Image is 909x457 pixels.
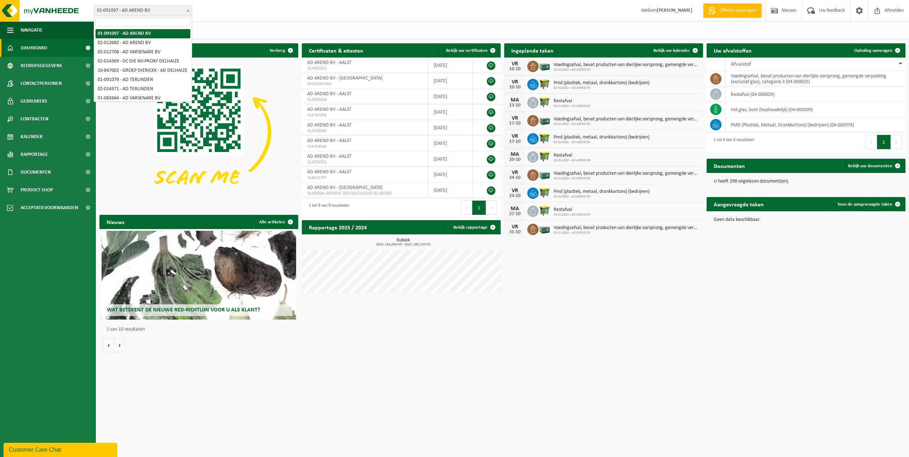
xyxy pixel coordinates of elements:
span: VLAREMA-ARCHIVE-20131015102537-01-091097 [307,191,423,196]
li: 02-012682 - AD AREND BV [96,38,190,48]
div: 27-10 [508,212,522,217]
button: Vorige [103,338,114,352]
p: 1 van 10 resultaten [107,327,295,332]
div: 1 tot 4 van 4 resultaten [710,134,754,150]
div: 20-10 [508,157,522,162]
img: PB-LB-0680-HPE-GN-01 [539,223,551,235]
span: Product Shop [21,181,53,199]
span: RED25007865 [307,81,423,87]
td: [DATE] [428,151,473,167]
li: 02-012706 - AD VARSENARE BV [96,48,190,57]
img: PB-LB-0680-HPE-GN-01 [539,168,551,180]
a: Toon de aangevraagde taken [832,197,905,211]
h2: Uw afvalstoffen [707,43,759,57]
div: 1 tot 9 van 9 resultaten [305,200,349,216]
span: Dashboard [21,39,47,57]
li: 02-014371 - AD TERLINDEN [96,85,190,94]
h2: Nieuws [99,215,131,229]
div: VR [508,79,522,85]
button: Volgende [114,338,125,352]
a: Offerte aanvragen [703,4,762,18]
span: AD AREND BV - AALST [307,123,352,128]
div: MA [508,97,522,103]
span: 02-012682 - AD AREND BV [554,86,649,90]
p: Geen data beschikbaar. [714,217,898,222]
img: PB-LB-0680-HPE-GN-01 [539,114,551,126]
li: 01-091097 - AD AREND BV [96,29,190,38]
span: Gebruikers [21,92,47,110]
span: AD AREND BV - AALST [307,154,352,159]
a: Bekijk uw documenten [842,159,905,173]
td: voedingsafval, bevat producten van dierlijke oorsprong, gemengde verpakking (exclusief glas), cat... [725,71,905,87]
span: Bekijk uw documenten [848,164,892,168]
button: Previous [866,135,877,149]
span: Bekijk uw kalender [653,48,690,53]
span: Voedingsafval, bevat producten van dierlijke oorsprong, gemengde verpakking (exc... [554,225,700,231]
span: 02-012682 - AD AREND BV [554,195,649,199]
button: Verberg [264,43,298,58]
td: [DATE] [428,183,473,198]
li: 01-091079 - AD TERLINDEN [96,75,190,85]
img: WB-1100-HPE-GN-50 [539,205,551,217]
td: [DATE] [428,167,473,183]
a: Ophaling aanvragen [849,43,905,58]
p: U heeft 298 ongelezen document(en). [714,179,898,184]
a: Bekijk uw certificaten [440,43,500,58]
img: PB-LB-0680-HPE-GN-01 [539,60,551,72]
span: AD AREND BV - AALST [307,169,352,175]
span: Voedingsafval, bevat producten van dierlijke oorsprong, gemengde verpakking (exc... [554,62,700,68]
span: AD AREND BV - AALST [307,107,352,112]
button: Next [486,201,497,215]
div: 17-10 [508,121,522,126]
span: AD AREND BV - [GEOGRAPHIC_DATA] [307,185,382,190]
span: Verberg [270,48,285,53]
span: Pmd (plastiek, metaal, drankkartons) (bedrijven) [554,189,649,195]
button: Next [891,135,902,149]
span: AD AREND BV - AALST [307,138,352,143]
td: [DATE] [428,104,473,120]
h2: Ingeplande taken [504,43,561,57]
span: Afvalstof [731,61,751,67]
li: 02-014369 - DC DIE NV-PROXY DELHAIZE [96,57,190,66]
span: VLA902852 [307,66,423,71]
a: Bekijk uw kalender [648,43,702,58]
span: Acceptatievoorwaarden [21,199,78,217]
span: 2024: 194,040 m3 - 2025: 189,720 m3 [305,243,501,246]
button: 1 [877,135,891,149]
td: [DATE] [428,136,473,151]
div: VR [508,134,522,139]
span: Bekijk uw certificaten [446,48,488,53]
span: 02-012682 - AD AREND BV [554,68,700,72]
h2: Documenten [707,159,752,173]
li: 10-847002 - GROEP DIERICKX - AD DELHAIZE [96,66,190,75]
span: AD AREND BV - AALST [307,60,352,65]
span: VLA703591 [307,159,423,165]
span: AD AREND BV - [GEOGRAPHIC_DATA] [307,76,382,81]
span: Documenten [21,163,51,181]
span: Rapportage [21,146,48,163]
h2: Aangevraagde taken [707,197,771,211]
div: MA [508,206,522,212]
span: Contactpersonen [21,75,62,92]
div: VR [508,170,522,175]
span: Navigatie [21,21,43,39]
span: 01-091097 - AD AREND BV [94,5,192,16]
div: VR [508,224,522,230]
h3: Kubiek [305,238,501,246]
span: VLA707858 [307,113,423,118]
span: Toon de aangevraagde taken [837,202,892,207]
img: WB-1100-HPE-GN-50 [539,96,551,108]
span: 02-012682 - AD AREND BV [554,122,700,126]
div: 10-10 [508,85,522,90]
span: VLA612797 [307,175,423,181]
span: AD AREND BV - AALST [307,91,352,97]
span: Voedingsafval, bevat producten van dierlijke oorsprong, gemengde verpakking (exc... [554,171,700,176]
button: Previous [461,201,472,215]
td: restafval (04-000029) [725,87,905,102]
div: 24-10 [508,175,522,180]
span: Pmd (plastiek, metaal, drankkartons) (bedrijven) [554,80,649,86]
img: WB-1100-HPE-GN-51 [539,132,551,144]
span: 02-012682 - AD AREND BV [554,104,591,108]
div: 17-10 [508,139,522,144]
